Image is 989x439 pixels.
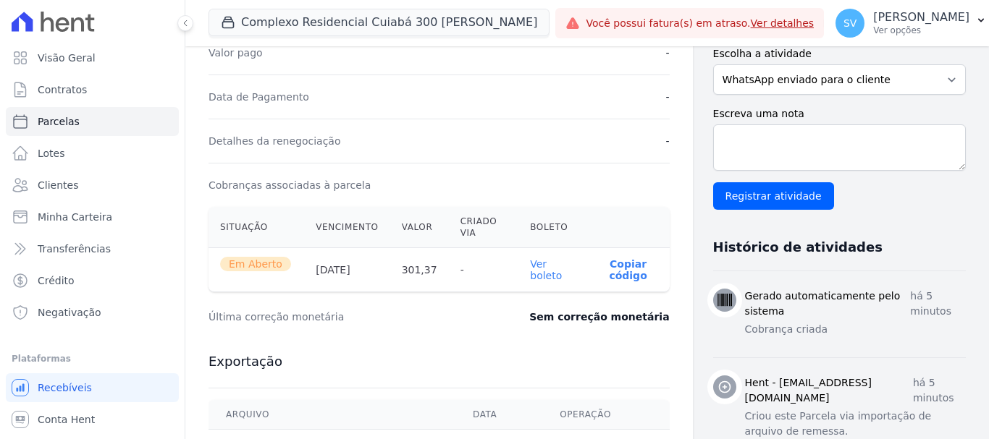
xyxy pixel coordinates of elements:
dt: Cobranças associadas à parcela [209,178,371,192]
a: Conta Hent [6,405,179,434]
th: 301,37 [390,248,449,292]
span: Contratos [38,82,87,97]
a: Recebíveis [6,373,179,402]
p: há 5 minutos [913,375,966,406]
th: [DATE] [304,248,390,292]
span: Visão Geral [38,51,96,65]
th: Situação [209,207,304,248]
a: Transferências [6,234,179,263]
label: Escreva uma nota [713,106,966,122]
a: Parcelas [6,107,179,136]
a: Negativação [6,298,179,327]
h3: Gerado automaticamente pelo sistema [745,289,911,319]
span: SV [843,18,857,28]
a: Crédito [6,266,179,295]
dd: - [666,90,670,104]
a: Visão Geral [6,43,179,72]
dd: - [666,134,670,148]
a: Ver detalhes [751,17,815,29]
th: Criado via [449,207,519,248]
th: Arquivo [209,400,455,430]
span: Parcelas [38,114,80,129]
dt: Valor pago [209,46,263,60]
dd: - [666,46,670,60]
span: Recebíveis [38,380,92,395]
span: Minha Carteira [38,210,112,224]
span: Você possui fatura(s) em atraso. [586,16,814,31]
p: [PERSON_NAME] [873,10,969,25]
dt: Data de Pagamento [209,90,309,104]
th: - [449,248,519,292]
span: Em Aberto [220,257,291,271]
label: Escolha a atividade [713,46,966,61]
h3: Exportação [209,353,670,370]
span: Lotes [38,146,65,161]
p: há 5 minutos [910,289,966,319]
a: Contratos [6,75,179,104]
h3: Histórico de atividades [713,239,883,256]
span: Crédito [38,273,75,288]
th: Valor [390,207,449,248]
h3: Hent - [EMAIL_ADDRESS][DOMAIN_NAME] [745,375,913,406]
th: Data [455,400,542,430]
a: Ver boleto [530,258,562,281]
button: Copiar código [599,258,658,281]
th: Operação [542,400,669,430]
dt: Última correção monetária [209,310,481,324]
span: Clientes [38,178,78,192]
p: Criou este Parcela via importação de arquivo de remessa. [745,409,966,439]
p: Cobrança criada [745,322,966,337]
input: Registrar atividade [713,182,834,210]
span: Transferências [38,242,111,256]
p: Ver opções [873,25,969,36]
dt: Detalhes da renegociação [209,134,341,148]
dd: Sem correção monetária [529,310,669,324]
th: Vencimento [304,207,390,248]
div: Plataformas [12,350,173,367]
th: Boleto [518,207,586,248]
button: Complexo Residencial Cuiabá 300 [PERSON_NAME] [209,9,550,36]
iframe: Intercom live chat [14,390,49,425]
a: Lotes [6,139,179,168]
a: Minha Carteira [6,203,179,231]
span: Negativação [38,305,101,320]
a: Clientes [6,171,179,200]
span: Conta Hent [38,412,95,427]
